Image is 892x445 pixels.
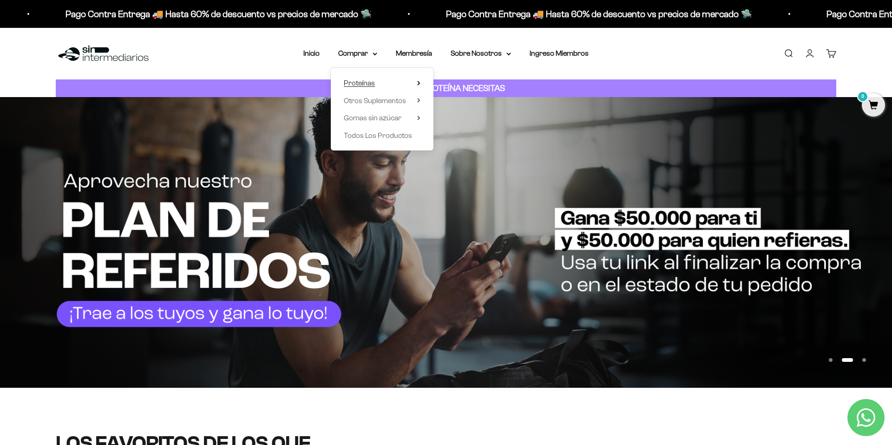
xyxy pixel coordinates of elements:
a: Todos Los Productos [344,130,420,142]
summary: Otros Suplementos [344,95,420,107]
span: Gomas sin azúcar [344,114,401,122]
span: Todos Los Productos [344,131,412,139]
summary: Proteínas [344,77,420,89]
p: Pago Contra Entrega 🚚 Hasta 60% de descuento vs precios de mercado 🛸 [442,7,748,21]
summary: Gomas sin azúcar [344,112,420,124]
a: 0 [862,101,885,111]
a: Ingreso Miembros [530,49,589,57]
summary: Comprar [338,47,377,59]
a: Membresía [396,49,432,57]
span: Otros Suplementos [344,97,406,105]
a: Inicio [303,49,320,57]
span: Proteínas [344,79,375,87]
summary: Sobre Nosotros [451,47,511,59]
strong: CUANTA PROTEÍNA NECESITAS [387,83,505,93]
mark: 0 [857,91,868,102]
p: Pago Contra Entrega 🚚 Hasta 60% de descuento vs precios de mercado 🛸 [62,7,368,21]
